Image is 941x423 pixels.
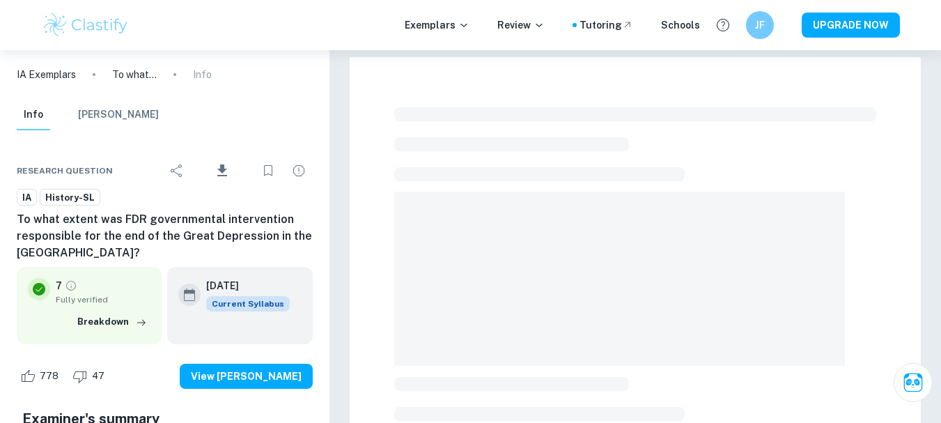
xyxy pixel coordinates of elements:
[580,17,633,33] a: Tutoring
[56,293,150,306] span: Fully verified
[17,164,113,177] span: Research question
[746,11,774,39] button: JF
[206,296,290,312] div: This exemplar is based on the current syllabus. Feel free to refer to it for inspiration/ideas wh...
[69,365,112,387] div: Dislike
[56,278,62,293] p: 7
[285,157,313,185] div: Report issue
[802,13,900,38] button: UPGRADE NOW
[497,17,545,33] p: Review
[206,296,290,312] span: Current Syllabus
[206,278,279,293] h6: [DATE]
[661,17,700,33] a: Schools
[40,191,100,205] span: History-SL
[17,100,50,130] button: Info
[193,67,212,82] p: Info
[752,17,768,33] h6: JF
[894,363,933,402] button: Ask Clai
[180,364,313,389] button: View [PERSON_NAME]
[194,153,251,189] div: Download
[84,369,112,383] span: 47
[17,67,76,82] a: IA Exemplars
[254,157,282,185] div: Bookmark
[17,189,37,206] a: IA
[17,191,36,205] span: IA
[405,17,469,33] p: Exemplars
[40,189,100,206] a: History-SL
[711,13,735,37] button: Help and Feedback
[78,100,159,130] button: [PERSON_NAME]
[17,365,66,387] div: Like
[163,157,191,185] div: Share
[42,11,130,39] img: Clastify logo
[17,211,313,261] h6: To what extent was FDR governmental intervention responsible for the end of the Great Depression ...
[74,312,150,332] button: Breakdown
[112,67,157,82] p: To what extent was FDR governmental intervention responsible for the end of the Great Depression ...
[65,279,77,292] a: Grade fully verified
[32,369,66,383] span: 778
